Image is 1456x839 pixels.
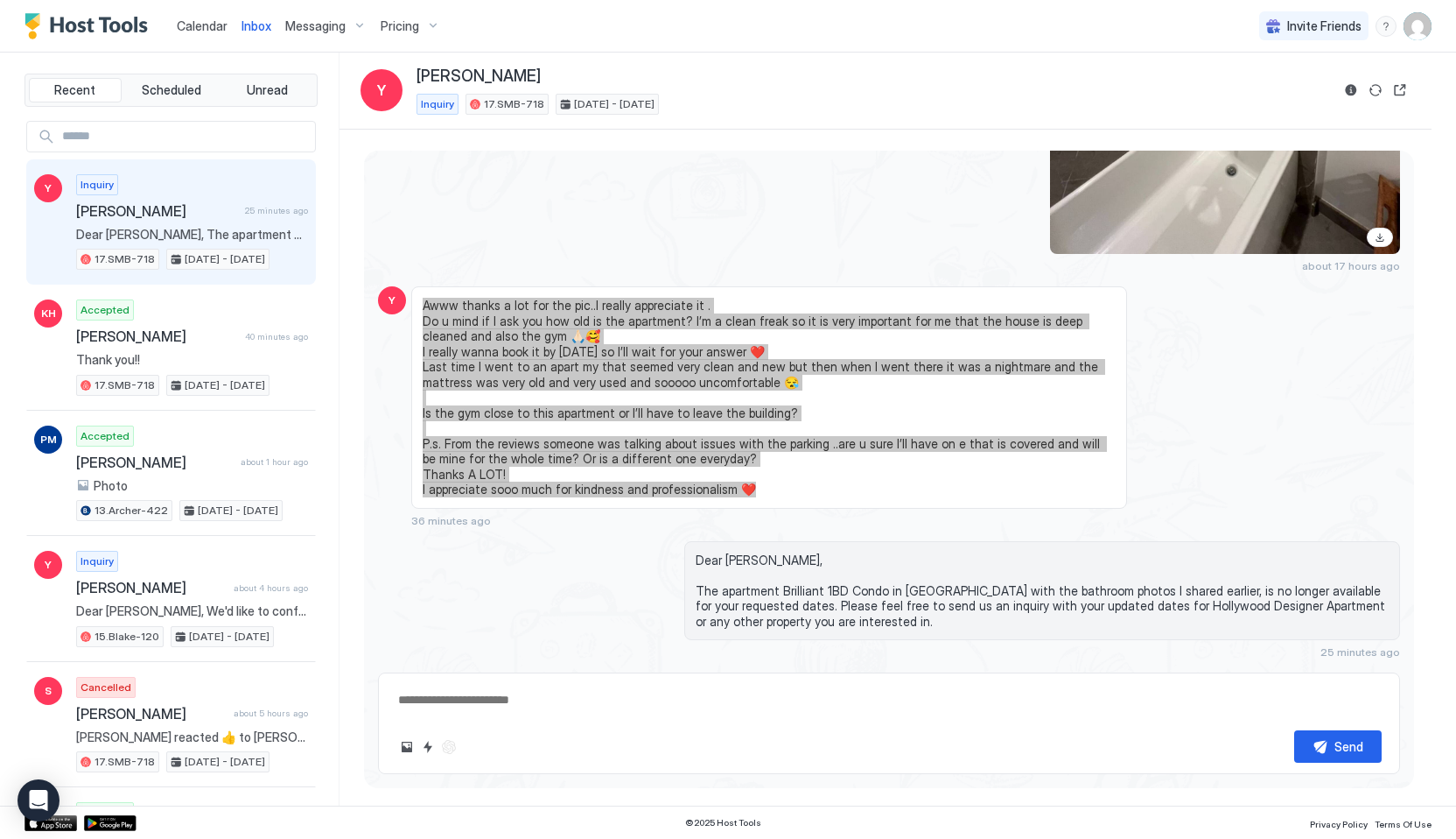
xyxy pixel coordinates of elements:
button: Recent [29,78,122,102]
span: Awww thanks a lot for the pic..I really appreciate it . Do u mind if I ask you how old is the apa... [423,298,1116,497]
span: [PERSON_NAME] [76,579,227,596]
span: Dear [PERSON_NAME], The apartment Brilliant 1BD Condo in [GEOGRAPHIC_DATA] with the bathroom phot... [696,553,1389,630]
span: Invite Friends [1287,18,1361,34]
span: Unread [247,82,288,98]
span: [PERSON_NAME] reacted 👍 to [PERSON_NAME] message "I understand, thank you very much for your repl... [76,730,308,745]
span: © 2025 Host Tools [685,817,761,828]
span: Accepted [80,805,129,821]
span: Y [45,180,52,196]
span: 17.SMB-718 [94,754,155,770]
span: [DATE] - [DATE] [574,96,654,112]
span: Scheduled [142,82,201,98]
span: 15.Blake-120 [94,629,159,645]
span: Calendar [177,18,227,33]
a: Google Play Store [84,815,136,831]
span: [DATE] - [DATE] [185,377,265,393]
span: about 17 hours ago [1302,259,1400,272]
span: [PERSON_NAME] [416,67,541,87]
span: Messaging [285,18,346,34]
span: [PERSON_NAME] [76,454,234,471]
button: Upload image [396,737,417,758]
span: Y [45,557,52,573]
span: [PERSON_NAME] [76,202,238,220]
span: about 5 hours ago [234,708,308,719]
a: Host Tools Logo [24,13,156,39]
span: [DATE] - [DATE] [185,754,265,770]
span: Pricing [381,18,419,34]
span: 25 minutes ago [1320,645,1400,659]
a: Inbox [241,17,271,35]
div: Open Intercom Messenger [17,779,59,821]
span: Accepted [80,302,129,318]
span: 17.SMB-718 [94,251,155,267]
span: Cancelled [80,680,131,695]
span: PM [40,432,57,448]
span: Inquiry [80,553,114,569]
button: Sync reservation [1365,80,1386,101]
span: 17.SMB-718 [94,377,155,393]
span: Terms Of Use [1375,819,1431,829]
span: S [45,683,52,699]
a: Calendar [177,17,227,35]
span: Y [388,293,395,308]
span: Inbox [241,18,271,33]
span: Thank you!! [76,352,308,368]
span: Accepted [80,428,129,444]
div: User profile [1403,12,1431,40]
span: Y [377,80,386,101]
a: Download [1367,228,1393,247]
span: Recent [54,82,95,98]
button: Reservation information [1340,80,1361,101]
div: Send [1334,737,1363,756]
span: [DATE] - [DATE] [189,629,269,645]
span: [DATE] - [DATE] [185,251,265,267]
span: Dear [PERSON_NAME], We'd like to confirm the apartment's location at 📍 [STREET_ADDRESS]❗️. The pr... [76,603,308,619]
span: Inquiry [421,96,454,112]
span: 17.SMB-718 [484,96,544,112]
span: 25 minutes ago [245,205,308,216]
a: App Store [24,815,77,831]
input: Input Field [55,122,315,152]
span: [PERSON_NAME] [76,705,227,723]
span: 13.Archer-422 [94,503,168,518]
a: Privacy Policy [1310,814,1368,832]
span: KH [41,306,56,321]
button: Send [1294,730,1382,763]
span: Dear [PERSON_NAME], The apartment Brilliant 1BD Condo in [GEOGRAPHIC_DATA] with the bathroom phot... [76,227,308,243]
div: tab-group [24,74,318,107]
span: 40 minutes ago [245,331,308,342]
span: [PERSON_NAME] [76,328,238,345]
span: Photo [94,478,128,494]
span: 36 minutes ago [411,514,491,527]
button: Unread [220,78,313,102]
span: about 1 hour ago [241,456,308,468]
span: Inquiry [80,177,114,193]
div: menu [1375,16,1396,37]
button: Scheduled [125,78,218,102]
button: Open reservation [1389,80,1410,101]
a: Terms Of Use [1375,814,1431,832]
button: Quick reply [417,737,438,758]
span: Privacy Policy [1310,819,1368,829]
span: [DATE] - [DATE] [198,503,278,518]
span: about 4 hours ago [234,582,308,594]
